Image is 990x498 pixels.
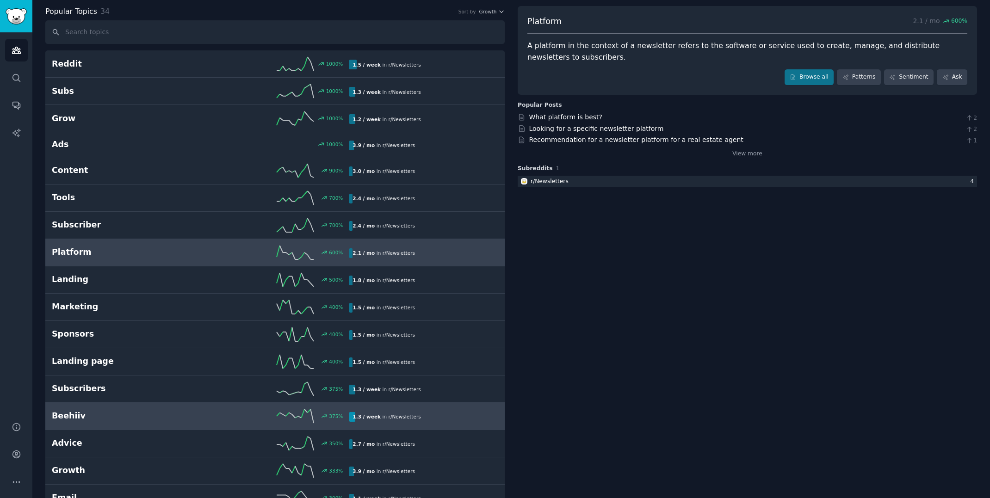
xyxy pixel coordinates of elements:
h2: Platform [52,246,201,258]
span: r/ Newsletters [383,332,415,338]
div: 400 % [329,331,343,338]
div: in [349,221,418,231]
b: 2.4 / mo [353,223,375,228]
div: 1000 % [326,61,343,67]
div: Sort by [458,8,476,15]
span: r/ Newsletters [383,196,415,201]
a: Patterns [837,69,880,85]
a: Platform600%2.1 / moin r/Newsletters [45,239,505,266]
span: r/ Newsletters [383,468,415,474]
b: 1.2 / week [353,117,381,122]
b: 1.5 / mo [353,359,375,365]
h2: Growth [52,465,201,476]
span: Growth [479,8,496,15]
div: 600 % [329,249,343,256]
span: r/ Newsletters [383,277,415,283]
h2: Content [52,165,201,176]
h2: Marketing [52,301,201,313]
div: in [349,412,424,422]
a: Landing500%1.8 / moin r/Newsletters [45,266,505,294]
b: 1.3 / week [353,387,381,392]
b: 1.5 / mo [353,305,375,310]
a: Ask [937,69,967,85]
input: Search topics [45,20,505,44]
a: Newslettersr/Newsletters4 [518,176,977,187]
h2: Reddit [52,58,201,70]
a: Beehiiv375%1.3 / weekin r/Newsletters [45,403,505,430]
span: Subreddits [518,165,553,173]
span: r/ Newsletters [383,223,415,228]
span: 2 [965,114,977,123]
button: Growth [479,8,505,15]
span: r/ Newsletters [383,168,415,174]
img: Newsletters [521,178,527,184]
a: Reddit1000%1.5 / weekin r/Newsletters [45,50,505,78]
div: 400 % [329,304,343,310]
div: in [349,166,418,176]
h2: Ads [52,139,201,150]
b: 1.5 / week [353,62,381,68]
b: 3.9 / mo [353,142,375,148]
div: in [349,194,418,203]
b: 1.3 / week [353,89,381,95]
span: r/ Newsletters [389,387,421,392]
p: 2.1 / mo [913,16,967,27]
div: in [349,60,424,69]
div: in [349,385,424,394]
div: in [349,303,418,313]
a: Growth333%3.9 / moin r/Newsletters [45,457,505,485]
span: r/ Newsletters [383,305,415,310]
h2: Subscriber [52,219,201,231]
span: Popular Topics [45,6,97,18]
a: Subs1000%1.3 / weekin r/Newsletters [45,78,505,105]
div: 333 % [329,467,343,474]
a: Subscriber700%2.4 / moin r/Newsletters [45,212,505,239]
b: 3.0 / mo [353,168,375,174]
div: in [349,114,424,124]
h2: Subscribers [52,383,201,394]
b: 1.8 / mo [353,277,375,283]
a: Advice350%2.7 / moin r/Newsletters [45,430,505,457]
a: Ads1000%3.9 / moin r/Newsletters [45,132,505,157]
span: r/ Newsletters [383,359,415,365]
a: Sponsors400%1.5 / moin r/Newsletters [45,321,505,348]
h2: Landing [52,274,201,285]
div: in [349,141,418,150]
h2: Landing page [52,356,201,367]
b: 2.7 / mo [353,441,375,447]
div: Popular Posts [518,101,562,110]
span: r/ Newsletters [389,62,421,68]
a: Browse all [785,69,834,85]
span: 600 % [951,17,967,25]
span: r/ Newsletters [389,414,421,419]
div: 700 % [329,222,343,228]
a: Recommendation for a newsletter platform for a real estate agent [529,136,743,143]
span: r/ Newsletters [389,117,421,122]
h2: Sponsors [52,328,201,340]
img: GummySearch logo [6,8,27,25]
div: 900 % [329,167,343,174]
span: r/ Newsletters [383,441,415,447]
span: r/ Newsletters [383,142,415,148]
div: in [349,439,418,449]
div: 700 % [329,195,343,201]
div: in [349,467,418,476]
b: 1.3 / week [353,414,381,419]
a: Subscribers375%1.3 / weekin r/Newsletters [45,375,505,403]
a: Sentiment [884,69,934,85]
a: Looking for a specific newsletter platform [529,125,664,132]
b: 3.9 / mo [353,468,375,474]
span: r/ Newsletters [383,250,415,256]
a: Content900%3.0 / moin r/Newsletters [45,157,505,184]
a: What platform is best? [529,113,603,121]
a: View more [732,150,762,158]
span: 1 [965,137,977,145]
a: Landing page400%1.5 / moin r/Newsletters [45,348,505,375]
div: 350 % [329,440,343,447]
span: Platform [527,16,562,27]
h2: Advice [52,437,201,449]
div: 375 % [329,386,343,392]
div: in [349,248,418,258]
a: Grow1000%1.2 / weekin r/Newsletters [45,105,505,132]
div: in [349,330,418,340]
